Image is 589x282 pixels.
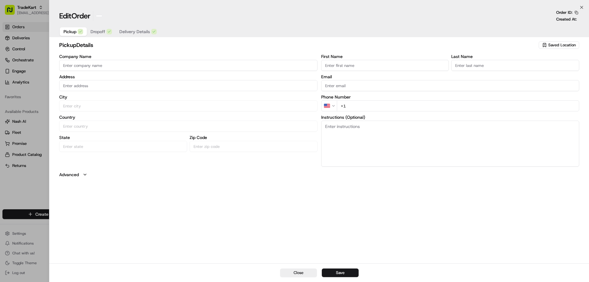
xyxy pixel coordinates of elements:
img: Nash [6,6,18,18]
input: Enter last name [451,60,579,71]
label: Address [59,75,318,79]
label: Zip Code [190,135,318,140]
div: 📗 [6,90,11,95]
a: 💻API Documentation [49,87,101,98]
span: Order [71,11,90,21]
input: Enter country [59,121,318,132]
input: Enter email [321,80,579,91]
label: City [59,95,318,99]
input: Enter state [59,141,187,152]
label: Last Name [451,54,579,59]
label: Phone Number [321,95,579,99]
p: Created At: [556,17,577,22]
input: Got a question? Start typing here... [16,40,110,46]
span: Delivery Details [119,29,150,35]
label: Email [321,75,579,79]
input: Enter company name [59,60,318,71]
a: Powered byPylon [43,104,74,109]
div: Start new chat [21,59,101,65]
input: Enter first name [321,60,449,71]
div: We're available if you need us! [21,65,78,70]
label: Instructions (Optional) [321,115,579,119]
p: Welcome 👋 [6,25,112,34]
label: First Name [321,54,449,59]
label: State [59,135,187,140]
label: Country [59,115,318,119]
span: Knowledge Base [12,89,47,95]
span: Dropoff [90,29,105,35]
span: Saved Location [548,42,576,48]
input: Enter zip code [190,141,318,152]
a: 📗Knowledge Base [4,87,49,98]
span: Pickup [64,29,76,35]
h2: pickup Details [59,41,537,49]
span: API Documentation [58,89,98,95]
img: 1736555255976-a54dd68f-1ca7-489b-9aae-adbdc363a1c4 [6,59,17,70]
button: Advanced [59,172,579,178]
button: Close [280,268,317,277]
div: 💻 [52,90,57,95]
label: Advanced [59,172,79,178]
span: Pylon [61,104,74,109]
input: Enter city [59,100,318,111]
p: Order ID: [556,10,572,15]
button: Saved Location [539,41,579,49]
button: Start new chat [104,60,112,68]
input: Enter phone number [337,100,579,111]
label: Company Name [59,54,318,59]
button: Save [322,268,359,277]
input: Enter address [59,80,318,91]
h1: Edit [59,11,90,21]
